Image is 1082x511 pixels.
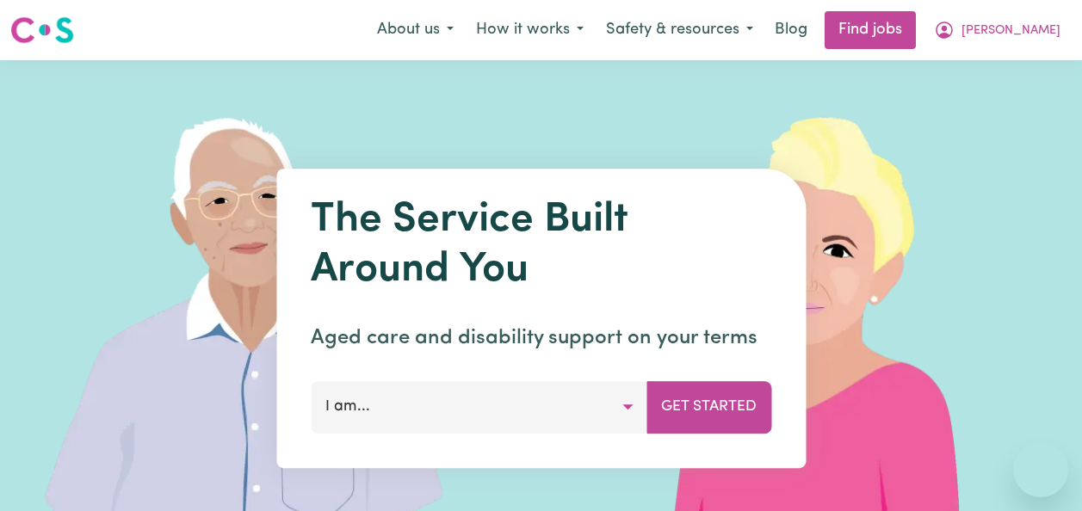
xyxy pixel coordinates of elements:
[465,12,595,48] button: How it works
[764,11,818,49] a: Blog
[961,22,1060,40] span: [PERSON_NAME]
[10,15,74,46] img: Careseekers logo
[595,12,764,48] button: Safety & resources
[1013,442,1068,497] iframe: Button to launch messaging window
[311,196,771,295] h1: The Service Built Around You
[311,323,771,354] p: Aged care and disability support on your terms
[646,381,771,433] button: Get Started
[10,10,74,50] a: Careseekers logo
[311,381,647,433] button: I am...
[923,12,1072,48] button: My Account
[825,11,916,49] a: Find jobs
[366,12,465,48] button: About us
